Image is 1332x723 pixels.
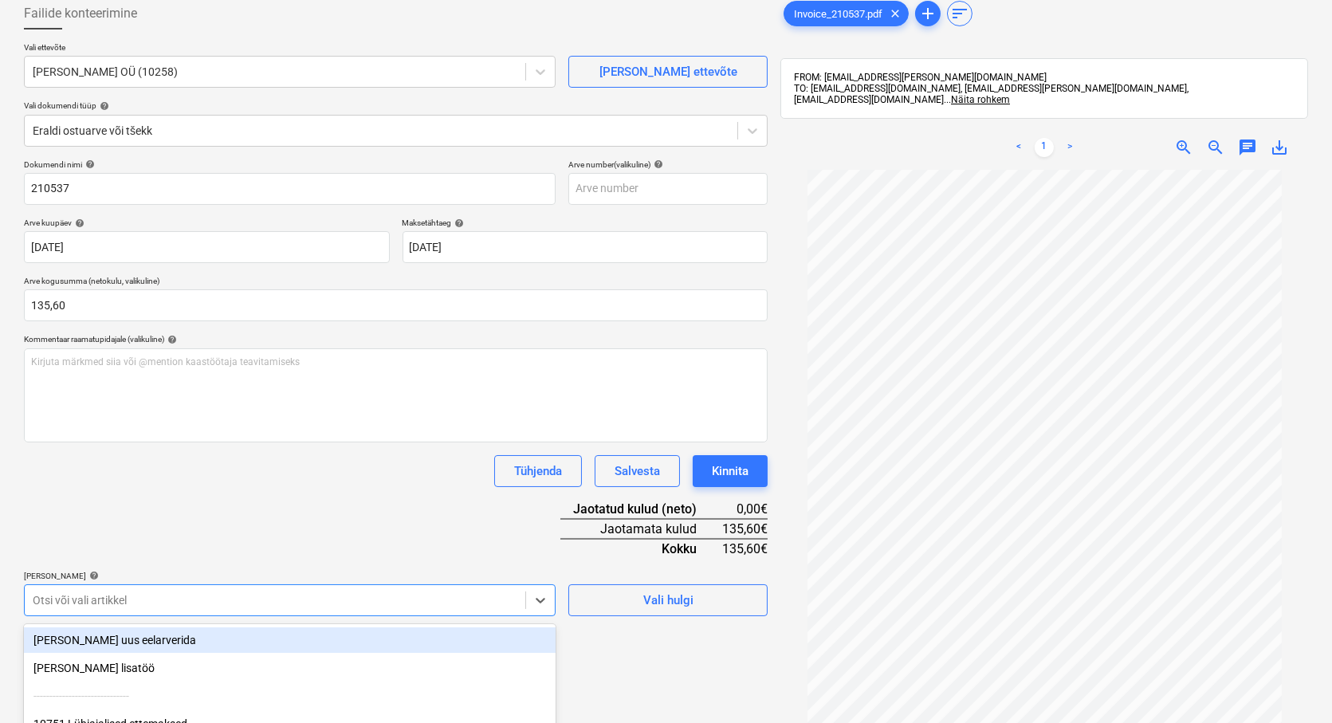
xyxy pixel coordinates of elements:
span: help [164,335,177,344]
button: Vali hulgi [568,584,768,616]
span: [EMAIL_ADDRESS][DOMAIN_NAME] [794,94,944,105]
span: help [96,101,109,111]
div: [PERSON_NAME] uus eelarverida [24,627,556,653]
div: Arve number (valikuline) [568,159,768,170]
span: sort [950,4,969,23]
span: Failide konteerimine [24,4,137,23]
button: Kinnita [693,455,768,487]
span: TO: [EMAIL_ADDRESS][DOMAIN_NAME], [EMAIL_ADDRESS][PERSON_NAME][DOMAIN_NAME], [794,83,1189,94]
div: Tühjenda [514,461,562,481]
div: Kinnita [712,461,749,481]
span: zoom_out [1206,138,1225,157]
div: ------------------------------ [24,683,556,709]
div: Dokumendi nimi [24,159,556,170]
button: Tühjenda [494,455,582,487]
span: ... [944,94,1010,105]
span: FROM: [EMAIL_ADDRESS][PERSON_NAME][DOMAIN_NAME] [794,72,1047,83]
p: Arve kogusumma (netokulu, valikuline) [24,276,768,289]
iframe: Chat Widget [1252,646,1332,723]
a: Page 1 is your current page [1035,138,1054,157]
div: Maksetähtaeg [403,218,768,228]
div: Arve kuupäev [24,218,390,228]
button: Salvesta [595,455,680,487]
span: chat [1238,138,1257,157]
input: Dokumendi nimi [24,173,556,205]
div: Salvesta [615,461,660,481]
p: Vali ettevõte [24,42,556,56]
div: [PERSON_NAME] lisatöö [24,655,556,681]
span: help [82,159,95,169]
div: Invoice_210537.pdf [784,1,909,26]
button: [PERSON_NAME] ettevõte [568,56,768,88]
div: Lisa uus lisatöö [24,655,556,681]
span: clear [886,4,905,23]
span: save_alt [1270,138,1289,157]
div: 135,60€ [722,539,768,558]
span: Näita rohkem [951,94,1010,105]
a: Previous page [1009,138,1028,157]
a: Next page [1060,138,1079,157]
div: Jaotamata kulud [560,519,722,539]
input: Arve number [568,173,768,205]
span: help [72,218,84,228]
div: Kokku [560,539,722,558]
span: help [86,571,99,580]
span: add [918,4,937,23]
input: Tähtaega pole määratud [403,231,768,263]
input: Arve kuupäeva pole määratud. [24,231,390,263]
div: Vali hulgi [643,590,694,611]
div: [PERSON_NAME] ettevõte [599,61,737,82]
div: Vali dokumendi tüüp [24,100,768,111]
span: Invoice_210537.pdf [784,8,892,20]
div: Lisa uus eelarverida [24,627,556,653]
span: help [452,218,465,228]
span: zoom_in [1174,138,1193,157]
span: help [650,159,663,169]
div: 135,60€ [722,519,768,539]
div: Kommentaar raamatupidajale (valikuline) [24,334,768,344]
input: Arve kogusumma (netokulu, valikuline) [24,289,768,321]
div: 0,00€ [722,500,768,519]
div: Jaotatud kulud (neto) [560,500,722,519]
div: [PERSON_NAME] [24,571,556,581]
